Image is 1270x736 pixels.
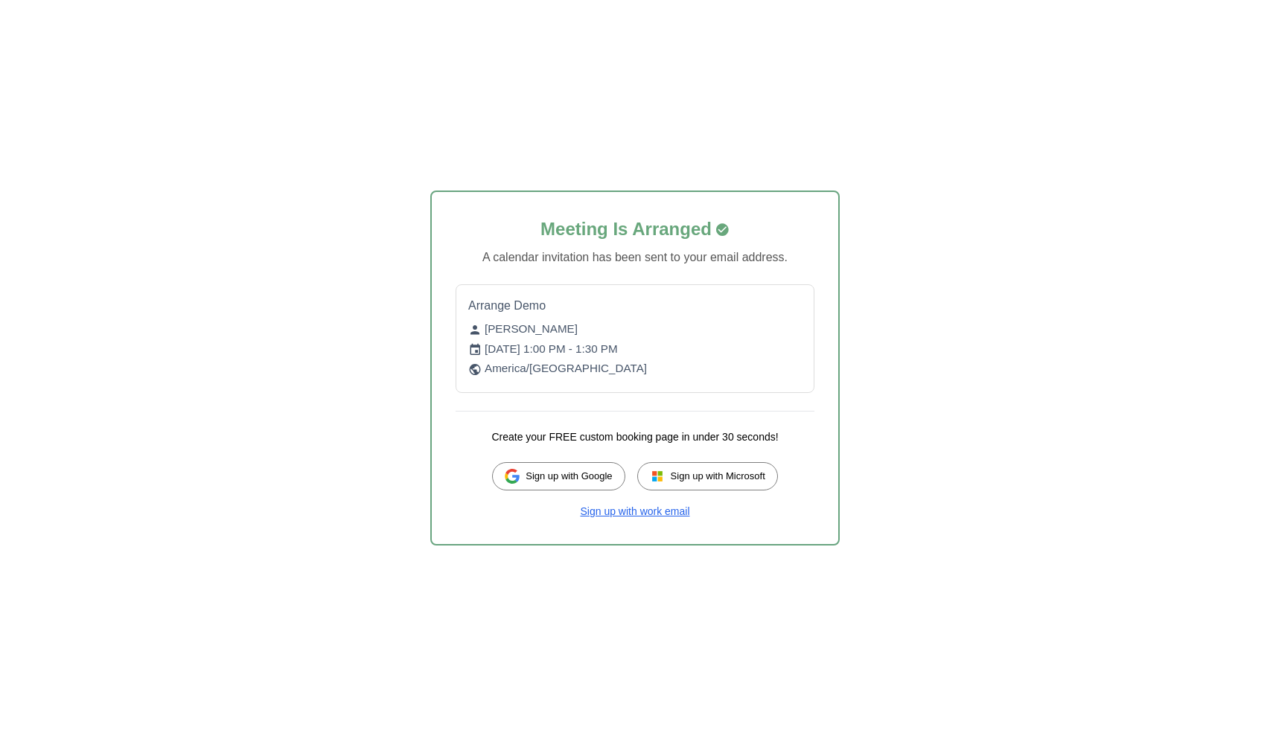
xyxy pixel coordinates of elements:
button: Sign up with Google [492,462,625,490]
p: Create your FREE custom booking page in under 30 seconds! [456,429,814,444]
p: A calendar invitation has been sent to your email address. [456,249,814,266]
img: microsoft-logo.7cf64d5f.svg [650,469,665,484]
img: google-logo.6d399ca0.svg [505,469,520,484]
p: [PERSON_NAME] [468,321,802,338]
a: Sign up with work email [580,505,689,517]
p: [DATE] 1:00 PM - 1:30 PM [468,341,802,358]
h2: Arrange Demo [468,297,802,315]
h1: Meeting Is Arranged [456,216,814,243]
button: Sign up with Microsoft [637,462,778,490]
p: America/[GEOGRAPHIC_DATA] [468,360,802,377]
